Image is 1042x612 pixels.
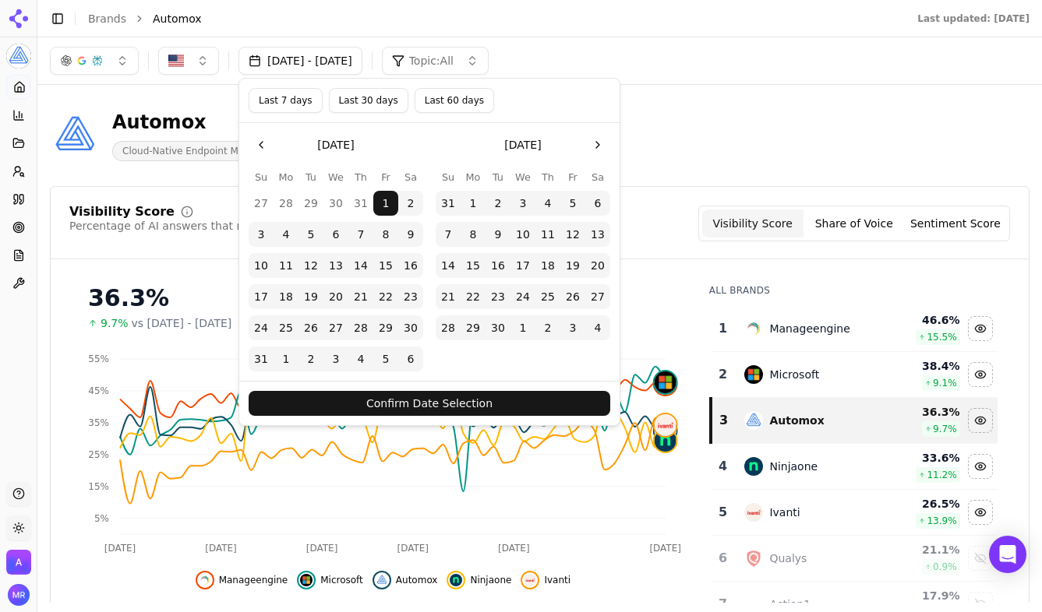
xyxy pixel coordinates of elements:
[69,206,175,218] div: Visibility Score
[348,170,373,185] th: Thursday
[585,315,610,340] button: Saturday, October 4th, 2025, selected
[300,574,313,586] img: microsoft
[88,11,886,26] nav: breadcrumb
[711,398,998,444] tr: 3automoxAutomox36.3%9.7%Hide automox data
[655,414,676,436] img: ivanti
[709,284,998,297] div: All Brands
[887,312,960,328] div: 46.6 %
[524,574,536,586] img: ivanti
[535,284,560,309] button: Thursday, September 25th, 2025, selected
[711,306,998,352] tr: 1manageengineManageengine46.6%15.5%Hide manageengine data
[461,284,486,309] button: Monday, September 22nd, 2025, selected
[535,191,560,216] button: Thursday, September 4th, 2025, selected
[510,191,535,216] button: Wednesday, September 3rd, 2025, selected
[447,571,511,589] button: Hide ninjaone data
[917,12,1030,25] div: Last updated: [DATE]
[88,417,109,428] tspan: 35%
[348,346,373,371] button: Thursday, September 4th, 2025, selected
[104,543,136,554] tspan: [DATE]
[927,331,956,343] span: 15.5 %
[436,191,461,216] button: Sunday, August 31st, 2025, selected
[717,365,729,384] div: 2
[461,315,486,340] button: Monday, September 29th, 2025, selected
[298,284,323,309] button: Tuesday, August 19th, 2025, selected
[470,574,511,586] span: Ninjaone
[112,110,424,135] div: Automox
[535,253,560,278] button: Thursday, September 18th, 2025, selected
[968,316,993,341] button: Hide manageengine data
[274,284,298,309] button: Monday, August 18th, 2025, selected
[6,44,31,69] img: Automox
[329,88,408,113] button: Last 30 days
[373,170,398,185] th: Friday
[323,170,348,185] th: Wednesday
[510,253,535,278] button: Wednesday, September 17th, 2025, selected
[804,209,905,237] button: Share of Voice
[486,191,510,216] button: Tuesday, September 2nd, 2025, selected
[88,385,109,396] tspan: 45%
[968,454,993,479] button: Hide ninjaone data
[6,550,31,575] button: Open organization switcher
[373,346,398,371] button: Friday, September 5th, 2025, selected
[88,284,678,312] div: 36.3%
[436,315,461,340] button: Sunday, September 28th, 2025, selected
[397,543,429,554] tspan: [DATE]
[274,170,298,185] th: Monday
[927,469,956,481] span: 11.2 %
[887,588,960,603] div: 17.9 %
[560,170,585,185] th: Friday
[323,253,348,278] button: Wednesday, August 13th, 2025, selected
[398,284,423,309] button: Saturday, August 23rd, 2025, selected
[719,411,729,430] div: 3
[323,346,348,371] button: Wednesday, September 3rd, 2025, selected
[510,284,535,309] button: Wednesday, September 24th, 2025, selected
[274,222,298,247] button: Monday, August 4th, 2025, selected
[711,352,998,398] tr: 2microsoftMicrosoft38.4%9.1%Hide microsoft data
[396,574,438,586] span: Automox
[510,222,535,247] button: Wednesday, September 10th, 2025, selected
[199,574,211,586] img: manageengine
[717,549,729,568] div: 6
[436,222,461,247] button: Sunday, September 7th, 2025, selected
[535,315,560,340] button: Thursday, October 2nd, 2025, selected
[711,490,998,536] tr: 5ivantiIvanti26.5%13.9%Hide ivanti data
[887,358,960,374] div: 38.4 %
[168,53,184,69] img: United States
[769,367,819,382] div: Microsoft
[560,253,585,278] button: Friday, September 19th, 2025, selected
[249,132,274,157] button: Go to the Previous Month
[298,346,323,371] button: Tuesday, September 2nd, 2025, selected
[320,574,363,586] span: Microsoft
[373,571,438,589] button: Hide automox data
[88,353,109,364] tspan: 55%
[461,253,486,278] button: Monday, September 15th, 2025, selected
[887,496,960,512] div: 26.5 %
[298,191,323,216] button: Tuesday, July 29th, 2025
[323,315,348,340] button: Wednesday, August 27th, 2025, selected
[298,315,323,340] button: Tuesday, August 26th, 2025, selected
[510,315,535,340] button: Wednesday, October 1st, 2025, selected
[887,450,960,466] div: 33.6 %
[968,546,993,571] button: Show qualys data
[415,88,494,113] button: Last 60 days
[132,315,232,331] span: vs [DATE] - [DATE]
[153,11,202,26] span: Automox
[6,44,31,69] button: Current brand: Automox
[298,253,323,278] button: Tuesday, August 12th, 2025, selected
[323,284,348,309] button: Wednesday, August 20th, 2025, selected
[376,574,388,586] img: automox
[989,536,1026,573] div: Open Intercom Messenger
[744,411,763,430] img: automox
[219,574,288,586] span: Manageengine
[94,513,109,524] tspan: 5%
[711,444,998,490] tr: 4ninjaoneNinjaone33.6%11.2%Hide ninjaone data
[717,319,729,338] div: 1
[436,253,461,278] button: Sunday, September 14th, 2025, selected
[717,457,729,476] div: 4
[585,284,610,309] button: Saturday, September 27th, 2025, selected
[274,346,298,371] button: Monday, September 1st, 2025, selected
[968,500,993,525] button: Hide ivanti data
[769,550,807,566] div: Qualys
[560,191,585,216] button: Friday, September 5th, 2025, selected
[306,543,338,554] tspan: [DATE]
